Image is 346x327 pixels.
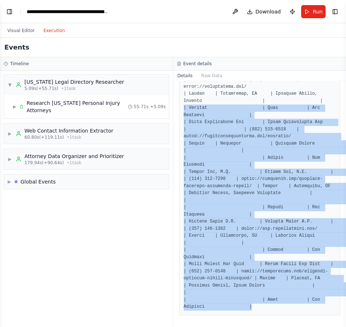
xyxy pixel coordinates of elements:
button: Execution [39,26,69,35]
h2: Events [4,42,29,52]
span: • 1 task [67,134,81,140]
button: Visual Editor [3,26,39,35]
span: Download [256,8,281,15]
span: + 5.09s [150,104,166,110]
button: Show right sidebar [330,7,340,17]
div: [US_STATE] Legal Directory Researcher [24,78,124,86]
button: Raw Data [197,71,227,81]
button: Download [244,5,284,18]
div: Global Events [20,178,56,185]
div: Web Contact Information Extractor [24,127,113,134]
span: ▼ [8,82,12,88]
span: 5.09s (+55.71s) [24,86,58,91]
h3: Event details [183,61,212,67]
span: ▶ [8,131,12,137]
button: Details [173,71,197,81]
span: • 1 task [67,160,81,166]
span: 55.71s [134,104,149,110]
div: Research [US_STATE] Personal Injury Attorneys [27,99,128,114]
span: Run [313,8,323,15]
h3: Timeline [10,61,29,67]
span: ▶ [8,156,12,162]
button: Run [301,5,326,18]
span: 179.94s (+90.64s) [24,160,64,166]
nav: breadcrumb [27,8,109,15]
span: • 1 task [61,86,76,91]
span: ▶ [8,179,11,185]
span: 60.80s (+119.11s) [24,134,64,140]
button: Show left sidebar [4,7,15,17]
span: ▶ [13,104,16,110]
div: Attorney Data Organizer and Prioritizer [24,153,124,160]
